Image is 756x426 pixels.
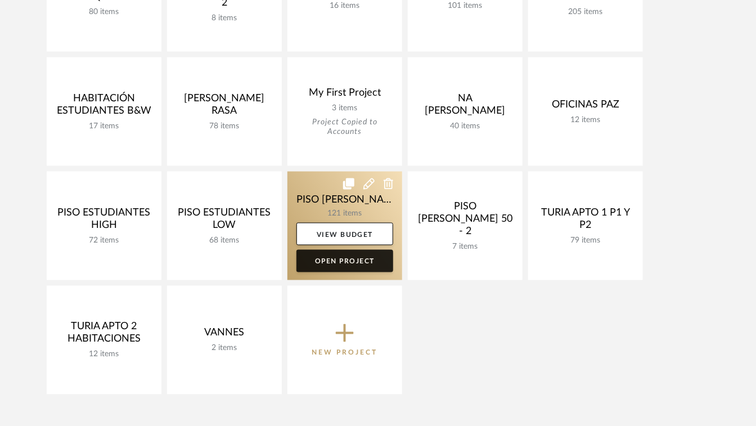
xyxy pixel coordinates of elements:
[296,1,393,11] div: 16 items
[312,347,378,358] p: New Project
[56,7,152,17] div: 80 items
[176,207,273,236] div: PISO ESTUDIANTES LOW
[296,118,393,137] div: Project Copied to Accounts
[417,92,514,122] div: NA [PERSON_NAME]
[417,122,514,131] div: 40 items
[176,236,273,245] div: 68 items
[537,7,634,17] div: 205 items
[56,321,152,350] div: TURIA APTO 2 HABITACIONES
[537,207,634,236] div: TURIA APTO 1 P1 Y P2
[176,14,273,23] div: 8 items
[417,1,514,11] div: 101 items
[296,87,393,104] div: My First Project
[56,207,152,236] div: PISO ESTUDIANTES HIGH
[537,236,634,245] div: 79 items
[296,104,393,113] div: 3 items
[176,344,273,353] div: 2 items
[417,200,514,242] div: PISO [PERSON_NAME] 50 - 2
[176,327,273,344] div: VANNES
[537,98,634,115] div: OFICINAS PAZ
[287,286,402,394] button: New Project
[296,250,393,272] a: Open Project
[56,236,152,245] div: 72 items
[417,242,514,252] div: 7 items
[56,122,152,131] div: 17 items
[56,92,152,122] div: HABITACIÓN ESTUDIANTES B&W
[296,223,393,245] a: View Budget
[176,122,273,131] div: 78 items
[176,92,273,122] div: [PERSON_NAME] RASA
[56,350,152,360] div: 12 items
[537,115,634,125] div: 12 items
